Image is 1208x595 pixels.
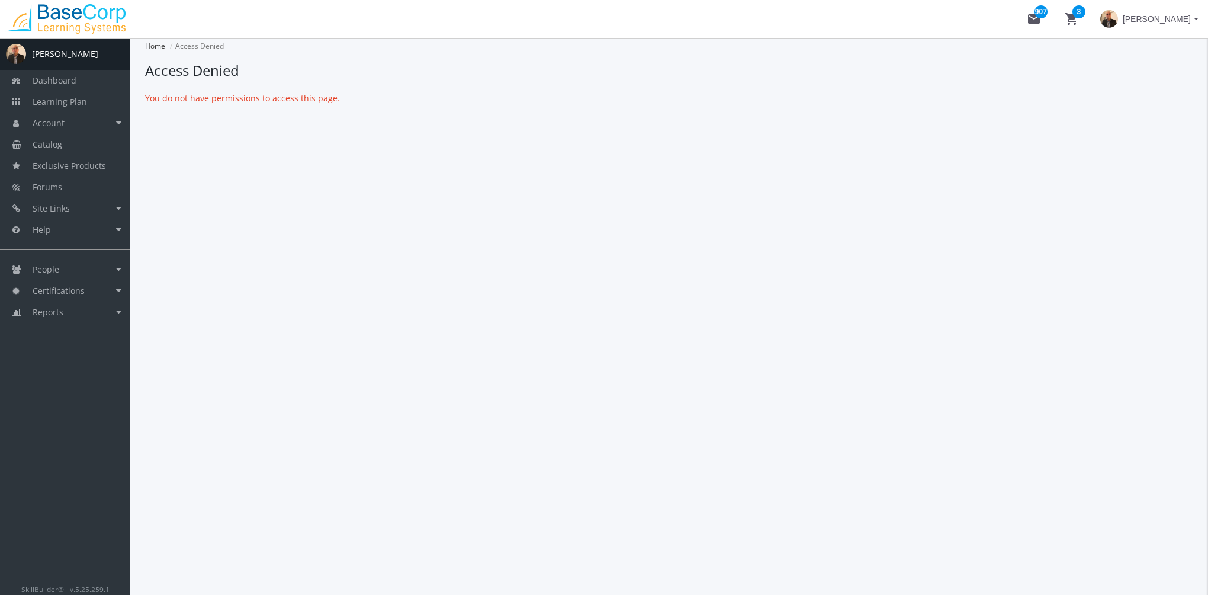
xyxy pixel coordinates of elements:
span: Help [33,224,51,235]
p: You do not have permissions to access this page. [145,92,1193,104]
span: People [33,264,59,275]
span: Account [33,117,65,129]
span: Dashboard [33,75,76,86]
span: Reports [33,306,63,318]
li: Access Denied [167,38,224,55]
img: profilePicture.png [6,44,26,64]
span: Exclusive Products [33,160,106,171]
mat-icon: shopping_cart [1065,12,1079,26]
div: [PERSON_NAME] [32,48,98,60]
span: Certifications [33,285,85,296]
span: Site Links [33,203,70,214]
span: [PERSON_NAME] [1123,8,1191,30]
span: Forums [33,181,62,193]
h1: Access Denied [145,60,1193,81]
small: SkillBuilder® - v.5.25.259.1 [21,584,110,594]
a: Home [145,41,165,51]
mat-icon: mail [1027,12,1041,26]
span: Catalog [33,139,62,150]
span: Learning Plan [33,96,87,107]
